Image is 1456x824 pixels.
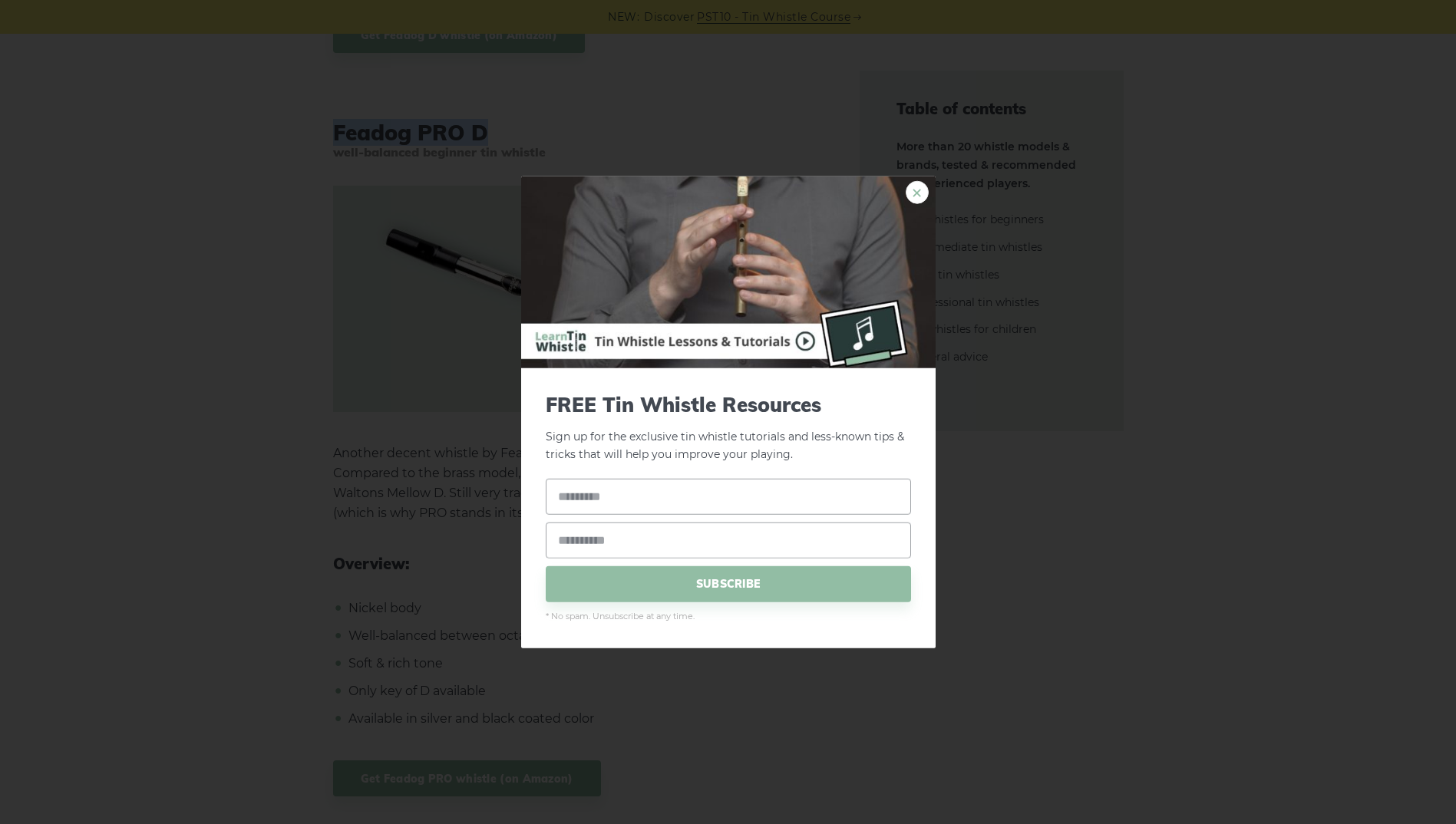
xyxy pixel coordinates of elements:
[546,393,911,417] span: FREE Tin Whistle Resources
[906,181,929,204] a: ×
[546,393,911,463] p: Sign up for the exclusive tin whistle tutorials and less-known tips & tricks that will help you i...
[546,565,911,602] span: SUBSCRIBE
[521,176,936,368] img: Tin Whistle Buying Guide Preview
[546,609,911,623] span: * No spam. Unsubscribe at any time.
